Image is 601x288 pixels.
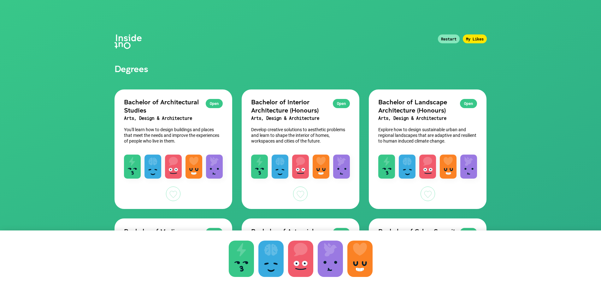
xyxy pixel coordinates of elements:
[378,227,477,243] h2: Bachelor of Cyber Security ([GEOGRAPHIC_DATA])
[206,228,223,237] div: Open
[124,114,223,122] h3: Arts, Design & Architecture
[251,98,350,114] h2: Bachelor of Interior Architecture (Honours)
[333,228,350,237] div: Open
[115,89,232,209] a: OpenBachelor of Architectural StudiesArts, Design & ArchitectureYou'll learn how to design buildi...
[251,114,350,122] h3: Arts, Design & Architecture
[438,34,460,43] div: Restart
[124,127,223,144] p: You'll learn how to design buildings and places that meet the needs and improve the experiences o...
[460,99,477,108] div: Open
[463,36,496,42] a: My Likes
[206,99,223,108] div: Open
[378,114,477,122] h3: Arts, Design & Architecture
[242,89,359,209] a: OpenBachelor of Interior Architecture (Honours)Arts, Design & ArchitectureDevelop creative soluti...
[378,98,477,114] h2: Bachelor of Landscape Architecture (Honours)
[251,227,350,243] h2: Bachelor of Actuarial Studies
[124,227,223,235] h2: Bachelor of Media
[460,228,477,237] div: Open
[463,34,487,43] div: My Likes
[333,99,350,108] div: Open
[251,127,350,144] p: Develop creative solutions to aesthetic problems and learn to shape the interior of homes, worksp...
[124,98,223,114] h2: Bachelor of Architectural Studies
[369,89,486,209] a: OpenBachelor of Landscape Architecture (Honours)Arts, Design & ArchitectureExplore how to design ...
[378,127,477,144] p: Explore how to design sustainable urban and regional landscapes that are adaptive and resilient t...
